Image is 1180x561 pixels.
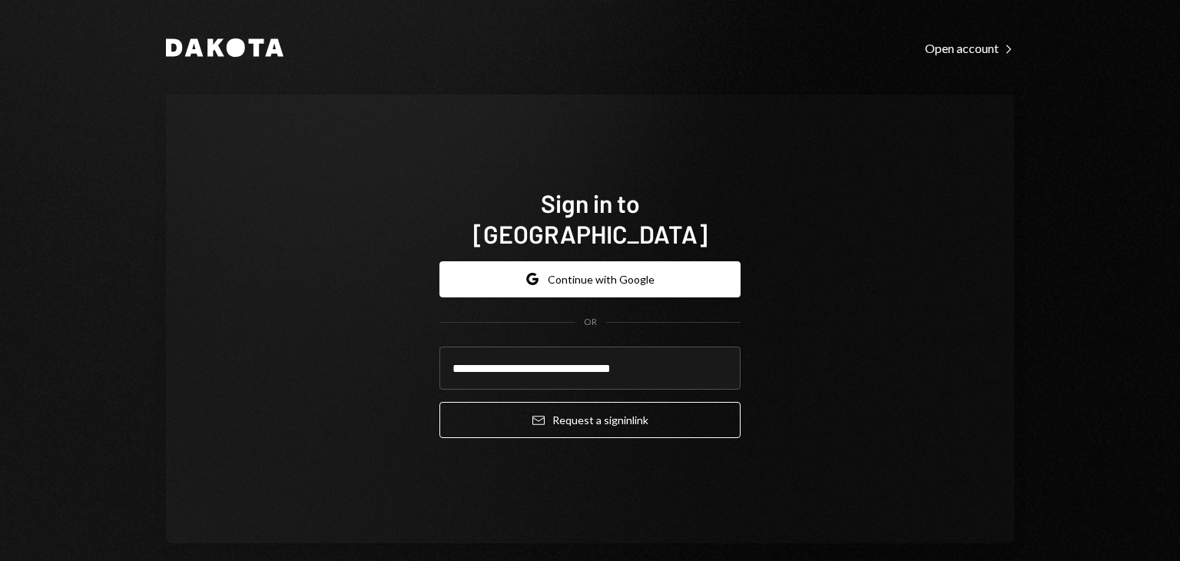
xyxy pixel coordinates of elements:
div: Open account [925,41,1014,56]
div: OR [584,316,597,329]
a: Open account [925,39,1014,56]
button: Continue with Google [439,261,741,297]
button: Request a signinlink [439,402,741,438]
h1: Sign in to [GEOGRAPHIC_DATA] [439,188,741,249]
